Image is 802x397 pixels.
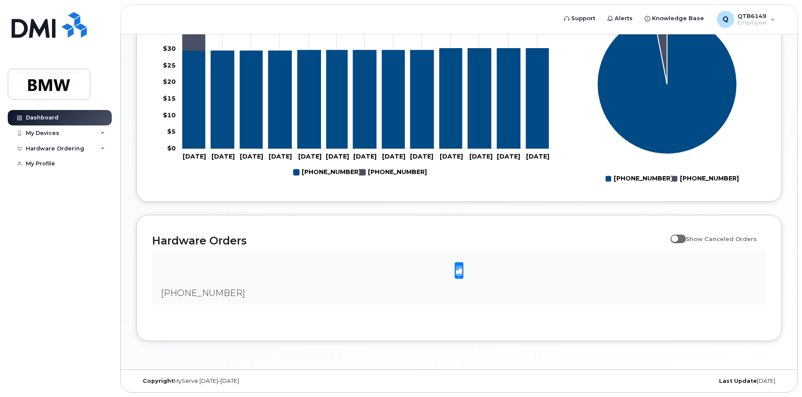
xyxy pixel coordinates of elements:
span: Knowledge Base [652,14,704,23]
span: Q [722,14,729,24]
a: Knowledge Base [639,10,710,27]
strong: Last Update [719,378,757,384]
tspan: [DATE] [298,153,321,160]
tspan: [DATE] [269,153,292,160]
tspan: $30 [163,45,176,52]
span: [PHONE_NUMBER] [161,288,245,298]
div: MyServe [DATE]–[DATE] [136,378,352,385]
span: Support [571,14,595,23]
strong: Copyright [143,378,174,384]
tspan: [DATE] [469,153,493,160]
tspan: [DATE] [410,153,433,160]
g: Legend [606,171,739,186]
iframe: Messenger Launcher [765,360,796,391]
a: Support [558,10,601,27]
g: 864-790-2271 [360,165,427,180]
tspan: [DATE] [183,153,206,160]
div: QTB6149 [711,11,781,28]
a: Alerts [601,10,639,27]
g: Series [597,15,737,154]
tspan: [DATE] [440,153,463,160]
g: Chart [597,15,739,186]
tspan: $0 [167,144,176,152]
span: Alerts [615,14,633,23]
span: Employee [738,19,766,26]
div: [DATE] [566,378,782,385]
g: 864-525-6486 [294,165,361,180]
span: Show Canceled Orders [686,235,757,242]
tspan: $35 [163,28,176,36]
tspan: $20 [163,78,176,86]
span: QTB6149 [738,12,766,19]
tspan: [DATE] [240,153,263,160]
tspan: $15 [163,95,176,102]
tspan: [DATE] [497,153,520,160]
g: 864-790-2271 [183,10,205,51]
tspan: $10 [163,111,176,119]
g: 864-525-6486 [183,49,549,149]
h2: Hardware Orders [152,234,666,247]
g: Legend [294,165,427,180]
tspan: [DATE] [353,153,377,160]
tspan: [DATE] [211,153,235,160]
tspan: $5 [167,128,176,136]
tspan: $25 [163,61,176,69]
tspan: [DATE] [326,153,349,160]
input: Show Canceled Orders [670,231,677,238]
tspan: [DATE] [526,153,549,160]
tspan: [DATE] [382,153,405,160]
